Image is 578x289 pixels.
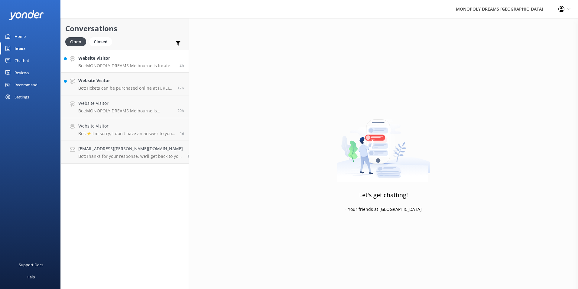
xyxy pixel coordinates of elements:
[337,107,430,182] img: artwork of a man stealing a conversation from at giant smartphone
[78,85,173,91] p: Bot: Tickets can be purchased online at [URL][DOMAIN_NAME] or at our admissions desk. It is highl...
[65,23,184,34] h2: Conversations
[78,154,183,159] p: Bot: Thanks for your response, we'll get back to you as soon as we can during opening hours.
[15,30,26,42] div: Home
[65,37,86,46] div: Open
[61,73,189,95] a: Website VisitorBot:Tickets can be purchased online at [URL][DOMAIN_NAME] or at our admissions des...
[78,100,173,107] h4: Website Visitor
[61,50,189,73] a: Website VisitorBot:MONOPOLY DREAMS Melbourne is located on the Lower Ground Floor of [GEOGRAPHIC_...
[15,79,37,91] div: Recommend
[27,271,35,283] div: Help
[15,67,29,79] div: Reviews
[61,141,189,164] a: [EMAIL_ADDRESS][PERSON_NAME][DOMAIN_NAME]Bot:Thanks for your response, we'll get back to you as s...
[9,10,44,20] img: yonder-white-logo.png
[180,131,184,136] span: Oct 06 2025 08:36am (UTC +11:00) Australia/Sydney
[78,131,175,136] p: Bot: ⚡ I'm sorry, I don't have an answer to your question. Could you please try rephrasing your q...
[177,85,184,91] span: Oct 06 2025 04:51pm (UTC +11:00) Australia/Sydney
[61,95,189,118] a: Website VisitorBot:MONOPOLY DREAMS Melbourne is suitable for all ages, including 2-year-olds. How...
[78,123,175,129] h4: Website Visitor
[65,38,89,45] a: Open
[89,38,115,45] a: Closed
[19,259,43,271] div: Support Docs
[89,37,112,46] div: Closed
[345,206,422,213] p: - Your friends at [GEOGRAPHIC_DATA]
[187,154,192,159] span: Oct 05 2025 05:01pm (UTC +11:00) Australia/Sydney
[177,108,184,113] span: Oct 06 2025 01:26pm (UTC +11:00) Australia/Sydney
[15,42,26,55] div: Inbox
[78,55,175,61] h4: Website Visitor
[78,145,183,152] h4: [EMAIL_ADDRESS][PERSON_NAME][DOMAIN_NAME]
[15,55,29,67] div: Chatbot
[61,118,189,141] a: Website VisitorBot:⚡ I'm sorry, I don't have an answer to your question. Could you please try rep...
[15,91,29,103] div: Settings
[180,63,184,68] span: Oct 07 2025 07:25am (UTC +11:00) Australia/Sydney
[78,77,173,84] h4: Website Visitor
[78,63,175,68] p: Bot: MONOPOLY DREAMS Melbourne is located on the Lower Ground Floor of [GEOGRAPHIC_DATA]. To acce...
[359,190,408,200] h3: Let's get chatting!
[78,108,173,114] p: Bot: MONOPOLY DREAMS Melbourne is suitable for all ages, including 2-year-olds. However, please n...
